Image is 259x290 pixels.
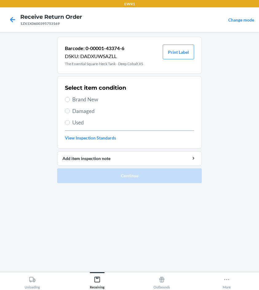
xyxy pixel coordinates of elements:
a: Change mode [228,17,254,22]
input: Damaged [65,108,70,113]
div: Outbounds [153,274,170,289]
h4: Receive Return Order [20,13,82,21]
button: Continue [57,168,202,183]
span: Brand New [72,96,194,104]
h2: Select item condition [65,84,126,92]
a: View Inspection Standards [65,135,194,141]
span: Damaged [72,107,194,115]
button: Outbounds [129,272,194,289]
div: More [223,274,231,289]
p: The Essential Square-Neck Tank - Deep Cobalt XS [65,61,143,67]
p: EWR1 [124,1,135,7]
button: Receiving [65,272,130,289]
button: Print Label [163,45,194,59]
div: Add item inspection note [62,155,197,162]
input: Used [65,120,70,125]
p: DSKU: DADXUWSAZLL [65,53,143,60]
div: 1ZX1X0600395753169 [20,21,82,26]
div: Receiving [90,274,105,289]
div: Unloading [25,274,40,289]
p: Barcode: 0-00001-43374-6 [65,45,143,52]
button: Add item inspection note [57,151,202,166]
input: Brand New [65,97,70,102]
span: Used [72,119,194,127]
